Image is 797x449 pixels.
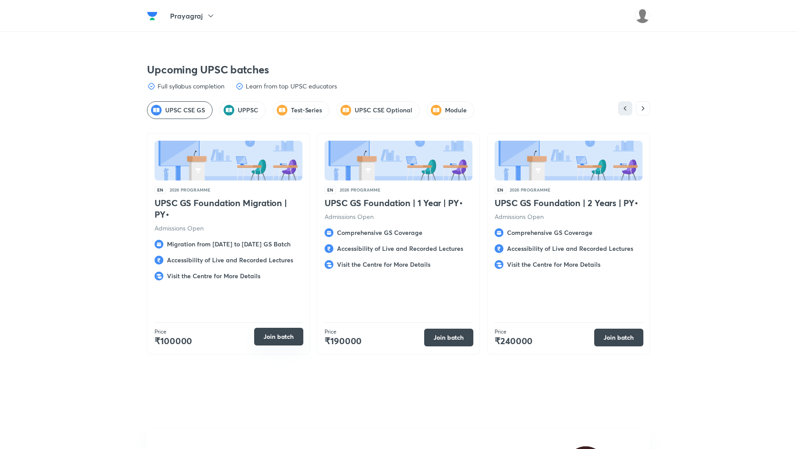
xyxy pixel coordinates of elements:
[246,82,337,91] h6: Learn from top UPSC educators
[277,105,287,115] img: Feature-intro-icons.png
[507,244,646,253] h6: Accessibility of Live and Recorded Lectures
[445,106,467,115] h5: Module
[510,188,550,192] p: 2026 PROGRAMME
[155,272,163,280] img: feature
[424,329,473,346] button: Join batch
[224,105,234,115] img: Feature-intro-icons.png
[340,105,351,115] img: Feature-intro-icons.png
[495,197,638,209] h4: UPSC GS Foundation | 2 Years | PY •
[155,186,166,194] span: EN
[155,328,254,335] p: Price
[594,329,643,346] button: Join batch
[325,197,463,209] h4: UPSC GS Foundation | 1 Year | PY •
[170,11,203,21] h5: Prayagraj
[337,101,420,119] div: [object Object]
[220,101,266,119] div: [object Object]
[325,335,424,347] h4: ₹190000
[238,106,258,115] span: [object Object]
[170,188,210,192] p: 2026 PROGRAMME
[495,335,594,347] h4: ₹240000
[155,197,302,220] h4: UPSC GS Foundation Migration | PY •
[167,240,306,249] h6: Migration from [DATE] to [DATE] GS Batch
[147,82,156,91] img: feature-icon
[158,82,224,91] h6: Full syllabus completion
[235,82,244,91] img: feature-icon
[325,260,333,269] img: feature
[355,106,412,115] h5: UPSC CSE Optional
[495,186,506,194] span: EN
[495,141,642,180] img: Batch11.png
[165,106,205,115] h5: UPSC CSE GS
[291,106,322,115] span: [object Object]
[291,106,322,115] h5: Test-Series
[495,328,594,335] p: Price
[340,188,380,192] p: 2026 PROGRAMME
[325,141,472,180] img: Batch11.png
[355,106,412,115] span: [object Object]
[147,101,213,119] div: [object Object]
[325,328,424,335] p: Price
[254,328,303,345] button: Join batch
[155,141,302,180] img: Batch11.png
[273,101,329,119] div: [object Object]
[155,224,204,233] p: Admissions Open
[337,228,476,237] h6: Comprehensive GS Coverage
[155,256,163,265] img: feature
[495,244,503,253] img: feature
[495,228,503,237] img: feature
[325,244,333,253] img: feature
[507,260,646,269] h6: Visit the Centre for More Details
[155,335,254,347] h4: ₹100000
[635,8,650,23] img: Anshika Srivastava
[495,212,544,221] p: Admissions Open
[325,186,336,194] span: EN
[167,272,306,280] h6: Visit the Centre for More Details
[325,212,374,221] p: Admissions Open
[151,105,162,115] img: Feature-intro-icons.png
[147,11,158,21] img: Company Logo
[495,260,503,269] img: feature
[167,256,306,265] h6: Accessibility of Live and Recorded Lectures
[431,105,441,115] img: Feature-intro-icons.png
[427,101,474,119] div: [object Object]
[155,240,163,249] img: feature
[337,260,476,269] h6: Visit the Centre for More Details
[147,11,161,21] a: Company Logo
[147,62,650,77] h3: Upcoming UPSC batches
[445,106,467,115] span: [object Object]
[337,244,476,253] h6: Accessibility of Live and Recorded Lectures
[238,106,258,115] h5: UPPSC
[165,106,205,115] span: [object Object]
[325,228,333,237] img: feature
[507,228,646,237] h6: Comprehensive GS Coverage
